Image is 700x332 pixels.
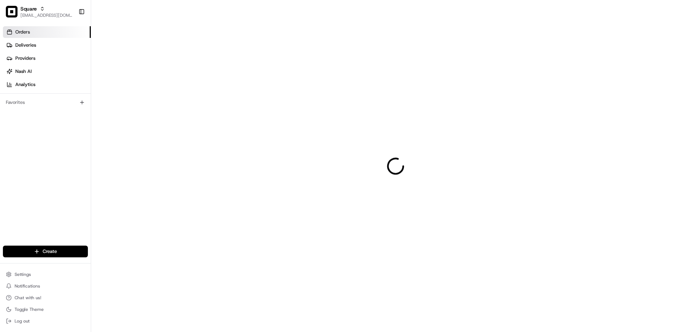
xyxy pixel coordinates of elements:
span: Log out [15,318,30,324]
span: Chat with us! [15,295,41,301]
div: Favorites [3,97,88,108]
span: Analytics [15,81,35,88]
button: Log out [3,316,88,326]
img: Square [6,6,17,17]
span: Notifications [15,283,40,289]
button: Square [20,5,37,12]
button: [EMAIL_ADDRESS][DOMAIN_NAME] [20,12,73,18]
a: Orders [3,26,91,38]
span: Nash AI [15,68,32,75]
span: Orders [15,29,30,35]
a: Providers [3,52,91,64]
button: Create [3,246,88,257]
a: Analytics [3,79,91,90]
button: Chat with us! [3,293,88,303]
span: Deliveries [15,42,36,48]
button: Settings [3,269,88,280]
button: SquareSquare[EMAIL_ADDRESS][DOMAIN_NAME] [3,3,75,20]
span: Toggle Theme [15,306,44,312]
button: Notifications [3,281,88,291]
a: Nash AI [3,66,91,77]
span: Settings [15,272,31,277]
a: Deliveries [3,39,91,51]
button: Toggle Theme [3,304,88,315]
span: Create [43,248,57,255]
span: Providers [15,55,35,62]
